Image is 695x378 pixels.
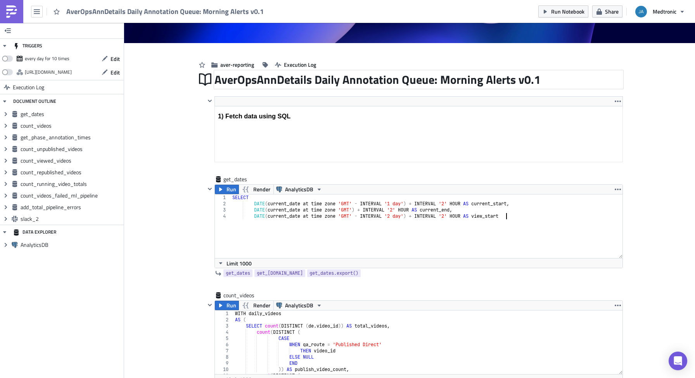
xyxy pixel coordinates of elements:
p: You can also apply more advanced styling using Slack Block Kit: [3,3,405,9]
button: Hide content [205,96,214,106]
img: Avatar [634,5,648,18]
span: aver-reporting [220,61,254,69]
button: Run Notebook [538,5,588,17]
body: Rich Text Area. Press ALT-0 for help. [3,6,405,14]
div: DATA EXPLORER [13,225,56,239]
span: get_[DOMAIN_NAME] [257,269,303,277]
button: Share [592,5,622,17]
span: count_videos [21,122,122,129]
button: AnalyticsDB [273,185,325,194]
div: 8 [215,354,233,360]
div: 10 [215,366,233,373]
div: Open Intercom Messenger [669,352,687,370]
div: every day for 10 times [25,53,69,64]
div: 9 [215,360,233,366]
body: Rich Text Area. Press ALT-0 for help. [3,3,405,9]
button: Medtronic [631,3,689,20]
div: 3 [215,207,231,213]
span: Share [605,7,619,16]
span: AnalyticsDB [285,301,313,310]
span: AnalyticsDB [285,185,313,194]
button: Execution Log [271,59,320,71]
div: 2 [215,201,231,207]
img: PushMetrics [5,5,18,18]
span: get_dates [223,175,254,183]
button: Edit [98,53,124,65]
button: Render [239,185,274,194]
span: Limit 1000 [226,259,252,267]
h3: Alternative Message Design: [3,6,405,14]
span: add_total_pipeline_errors [21,204,122,211]
span: AverOpsAnnDetails Daily Annotation Queue: Morning Alerts v0.1 [214,71,541,88]
button: Limit 1000 [215,258,254,268]
div: 1 [215,310,233,317]
span: Edit [111,55,120,63]
span: count_republished_videos [21,169,122,176]
span: get_dates [226,269,250,277]
h3: 2) Design your Slack message [3,6,405,14]
div: 4 [215,213,231,219]
div: DOCUMENT OUTLINE [13,94,56,108]
span: Run [226,301,236,310]
div: 4 [215,329,233,335]
span: Execution Log [284,61,316,69]
span: slack_2 [21,215,122,222]
div: 1 [215,194,231,201]
button: Run [215,185,239,194]
a: get_dates.export() [307,269,361,277]
button: AnalyticsDB [273,301,325,310]
span: AverOpsAnnDetails Daily Annotation Queue: Morning Alerts v0.1 [66,7,265,16]
span: get_phase_annotation_times [21,134,122,141]
span: get_dates [21,111,122,118]
span: count_videos_failed_ml_pipeline [21,192,122,199]
span: get_dates.export() [309,269,358,277]
span: count_running_video_totals [21,180,122,187]
span: Run [226,185,236,194]
span: Render [253,301,270,310]
div: 7 [215,348,233,354]
button: aver-reporting [207,59,258,71]
div: 3 [215,323,233,329]
button: Hide content [205,184,214,194]
span: AnalyticsDB [21,241,122,248]
a: get_[DOMAIN_NAME] [254,269,305,277]
span: Execution Log [13,80,44,94]
span: Render [253,185,270,194]
button: Render [239,301,274,310]
button: Run [215,301,239,310]
div: 5 [215,335,233,342]
span: count_videos [223,291,255,299]
span: Run Notebook [551,7,584,16]
div: TRIGGERS [13,39,42,53]
div: 6 [215,342,233,348]
div: https://pushmetrics.io/api/v1/report/PdL5pGerpG/webhook?token=d5786f927fc24f078f4d9bd77e95fae9 [25,66,72,78]
iframe: Rich Text Area [215,106,622,162]
button: Hide content [205,300,214,310]
span: count_unpublished_videos [21,146,122,153]
span: Medtronic [653,7,676,16]
span: Edit [111,68,120,76]
button: Edit [98,66,124,78]
a: get_dates [223,269,252,277]
span: count_viewed_videos [21,157,122,164]
div: 2 [215,317,233,323]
